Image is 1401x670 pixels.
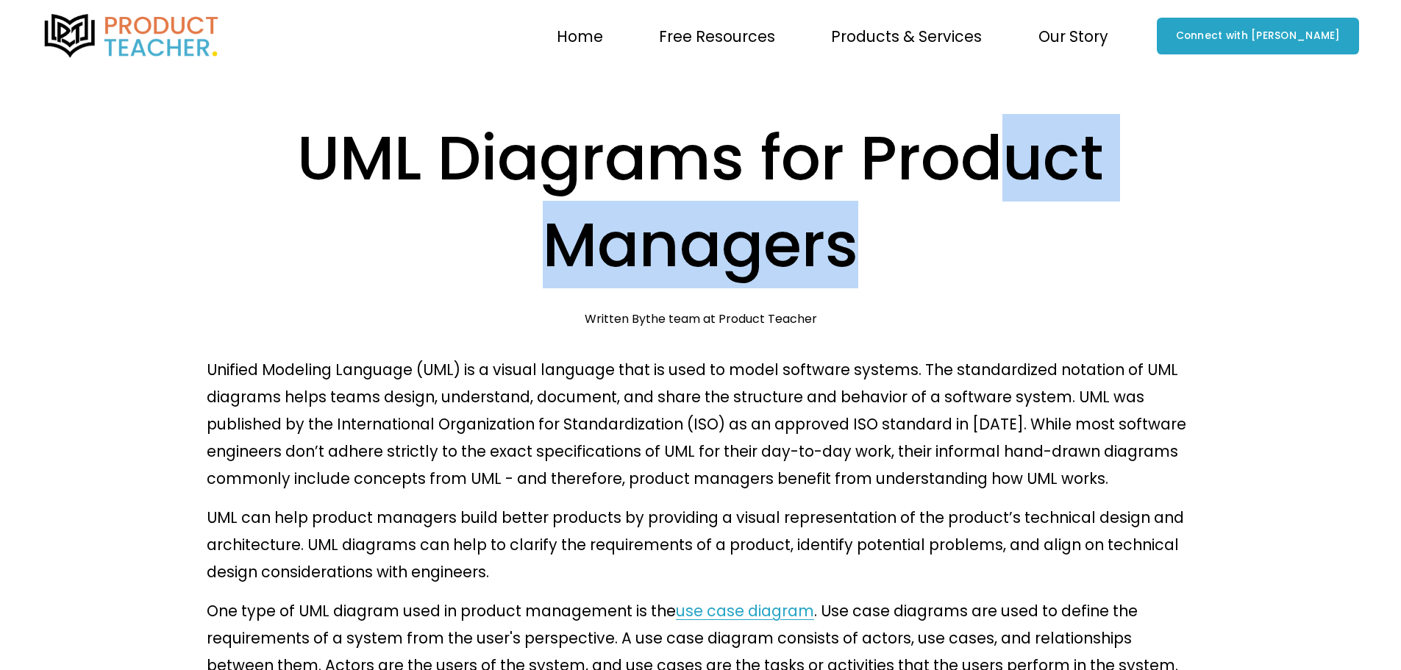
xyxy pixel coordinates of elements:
[207,504,1194,585] p: UML can help product managers build better products by providing a visual representation of the p...
[659,23,775,50] span: Free Resources
[207,115,1194,289] h1: UML Diagrams for Product Managers
[1038,21,1108,51] a: folder dropdown
[1157,18,1359,54] a: Connect with [PERSON_NAME]
[1038,23,1108,50] span: Our Story
[585,312,817,326] div: Written By
[676,600,814,621] a: use case diagram
[207,356,1194,492] p: Unified Modeling Language (UML) is a visual language that is used to model software systems. The ...
[42,14,221,58] img: Product Teacher
[659,21,775,51] a: folder dropdown
[831,23,982,50] span: Products & Services
[831,21,982,51] a: folder dropdown
[557,21,603,51] a: Home
[646,310,817,327] a: the team at Product Teacher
